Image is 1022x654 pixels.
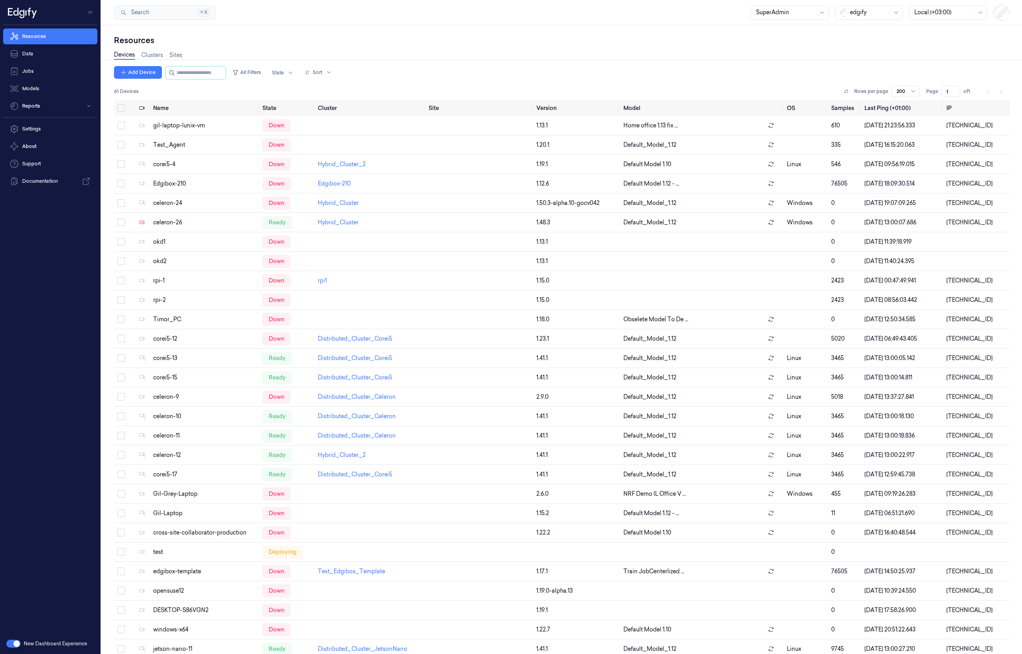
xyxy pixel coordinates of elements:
[831,218,858,227] div: 0
[117,277,125,284] button: Select row
[946,412,1006,421] div: [TECHNICAL_ID]
[153,335,256,343] div: corei5-12
[262,294,291,306] div: down
[153,606,256,614] div: DESKTOP-S86VGN2
[787,354,824,362] p: linux
[262,623,291,636] div: down
[946,218,1006,227] div: [TECHNICAL_ID]
[536,238,617,246] div: 1.13.1
[153,238,256,246] div: okd1
[623,373,676,382] span: Default_Model_1.12
[831,567,858,576] div: 76505
[623,470,676,479] span: Default_Model_1.12
[117,257,125,265] button: Select row
[3,173,97,189] a: Documentation
[831,257,858,265] div: 0
[536,315,617,324] div: 1.18.0
[946,315,1006,324] div: [TECHNICAL_ID]
[963,88,976,95] span: of 1
[153,354,256,362] div: corei5-13
[946,470,1006,479] div: [TECHNICAL_ID]
[117,490,125,498] button: Select row
[153,432,256,440] div: celeron-11
[262,313,291,326] div: down
[864,160,940,169] div: [DATE] 09:56:19.015
[623,509,679,518] span: Default Model 1.12 - ...
[787,432,824,440] p: linux
[623,218,676,227] span: Default_Model_1.12
[864,432,940,440] div: [DATE] 13:00:18.836
[117,412,125,420] button: Select row
[946,645,1006,653] div: [TECHNICAL_ID]
[864,529,940,537] div: [DATE] 16:40:48.544
[169,51,182,59] a: Sites
[623,393,676,401] span: Default_Model_1.12
[623,199,676,207] span: Default_Model_1.12
[3,121,97,137] a: Settings
[318,180,351,187] a: Edgibox-210
[262,197,291,209] div: down
[864,141,940,149] div: [DATE] 16:15:20.063
[787,160,824,169] p: linux
[831,315,858,324] div: 0
[787,393,824,401] p: linux
[946,277,1006,285] div: [TECHNICAL_ID]
[117,645,125,653] button: Select row
[864,645,940,653] div: [DATE] 13:00:27.210
[623,315,688,324] span: Obselete Model To De ...
[262,216,292,229] div: ready
[831,199,858,207] div: 0
[3,28,97,44] a: Resources
[117,218,125,226] button: Select row
[831,238,858,246] div: 0
[864,199,940,207] div: [DATE] 19:07:09.265
[623,160,671,169] span: Default Model 1.10
[946,160,1006,169] div: [TECHNICAL_ID]
[262,487,291,500] div: down
[536,373,617,382] div: 1.41.1
[787,412,824,421] p: linux
[536,393,617,401] div: 2.9.0
[318,471,392,478] a: Distributed_Cluster_Corei5
[262,274,291,287] div: down
[831,509,858,518] div: 11
[946,626,1006,634] div: [TECHNICAL_ID]
[153,180,256,188] div: Edgibox-210
[318,277,327,284] a: rpi1
[864,335,940,343] div: [DATE] 06:49:43.405
[153,626,256,634] div: windows-x64
[946,567,1006,576] div: [TECHNICAL_ID]
[117,432,125,440] button: Select row
[831,490,858,498] div: 455
[623,412,676,421] span: Default_Model_1.12
[153,277,256,285] div: rpi-1
[864,238,940,246] div: [DATE] 11:39:18.919
[533,100,620,116] th: Version
[831,277,858,285] div: 2423
[620,100,784,116] th: Model
[318,451,366,459] a: Hybrid_Cluster_2
[153,529,256,537] div: cross-site-collaborator-production
[262,352,292,364] div: ready
[623,451,676,459] span: Default_Model_1.12
[229,66,264,79] button: All Filters
[153,451,256,459] div: celeron-12
[831,393,858,401] div: 5018
[153,296,256,304] div: rpi-2
[787,490,824,498] p: windows
[536,296,617,304] div: 1.15.0
[153,567,256,576] div: edgibox-template
[153,160,256,169] div: corei5-4
[623,141,676,149] span: Default_Model_1.12
[831,470,858,479] div: 3465
[259,100,315,116] th: State
[623,626,671,634] span: Default Model 1.10
[117,509,125,517] button: Select row
[536,432,617,440] div: 1.41.1
[153,587,256,595] div: opensuse12
[536,160,617,169] div: 1.19.1
[831,121,858,130] div: 610
[864,296,940,304] div: [DATE] 08:56:03.442
[864,121,940,130] div: [DATE] 21:23:56.333
[3,138,97,154] button: About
